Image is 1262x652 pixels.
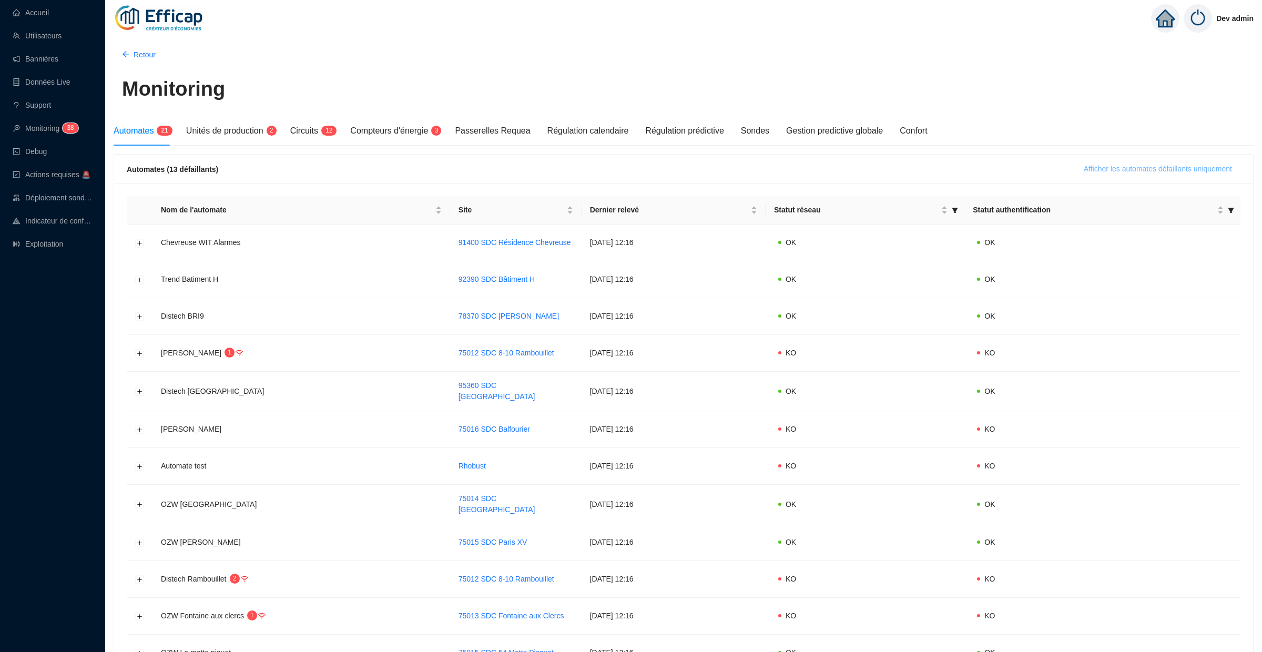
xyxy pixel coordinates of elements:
[161,205,433,216] span: Nom de l'automate
[350,126,428,135] span: Compteurs d'énergie
[786,462,796,470] span: KO
[136,538,144,547] button: Développer la ligne
[13,124,75,133] a: monitorMonitoring38
[459,612,564,620] a: 75013 SDC Fontaine aux Clercs
[13,217,93,225] a: heat-mapIndicateur de confort
[13,78,70,86] a: databaseDonnées Live
[161,387,264,395] span: Distech [GEOGRAPHIC_DATA]
[136,276,144,284] button: Développer la ligne
[984,612,995,620] span: KO
[161,312,204,320] span: Distech BRI9
[984,275,995,283] span: OK
[459,462,486,470] a: Rhobust
[134,49,156,60] span: Retour
[582,196,766,225] th: Dernier relevé
[459,381,535,401] a: 95360 SDC [GEOGRAPHIC_DATA]
[786,238,796,247] span: OK
[325,127,329,134] span: 1
[786,312,796,320] span: OK
[161,575,227,583] span: Distech Rambouillet
[984,462,995,470] span: KO
[136,462,144,471] button: Développer la ligne
[459,494,535,514] a: 75014 SDC [GEOGRAPHIC_DATA]
[459,312,559,320] a: 78370 SDC [PERSON_NAME]
[114,46,164,63] button: Retour
[1226,202,1236,218] span: filter
[136,312,144,321] button: Développer la ligne
[13,147,47,156] a: codeDebug
[435,127,439,134] span: 3
[450,196,582,225] th: Site
[455,126,530,135] span: Passerelles Requea
[136,239,144,247] button: Développer la ligne
[984,238,995,247] span: OK
[236,349,243,356] span: wifi
[230,574,240,584] sup: 2
[161,462,206,470] span: Automate test
[582,298,766,335] td: [DATE] 12:16
[786,275,796,283] span: OK
[950,202,960,218] span: filter
[1156,9,1175,28] span: home
[161,425,221,433] span: [PERSON_NAME]
[136,612,144,620] button: Développer la ligne
[973,205,1215,216] span: Statut authentification
[786,425,796,433] span: KO
[786,538,796,546] span: OK
[321,126,337,136] sup: 12
[270,127,273,134] span: 2
[984,575,995,583] span: KO
[786,387,796,395] span: OK
[431,126,441,136] sup: 3
[136,575,144,584] button: Développer la ligne
[161,238,240,247] span: Chevreuse WIT Alarmes
[1216,2,1254,35] span: Dev admin
[786,349,796,357] span: KO
[582,372,766,411] td: [DATE] 12:16
[459,205,565,216] span: Site
[161,538,241,546] span: OZW [PERSON_NAME]
[157,126,172,136] sup: 21
[984,349,995,357] span: KO
[774,205,939,216] span: Statut réseau
[582,335,766,372] td: [DATE] 12:16
[984,312,995,320] span: OK
[122,50,129,58] span: arrow-left
[1084,164,1232,175] span: Afficher les automates défaillants uniquement
[459,349,554,357] a: 75012 SDC 8-10 Rambouillet
[258,612,266,619] span: wifi
[186,126,263,135] span: Unités de production
[233,575,237,582] span: 2
[63,123,78,133] sup: 38
[70,124,74,131] span: 8
[136,388,144,396] button: Développer la ligne
[459,275,535,283] a: 92390 SDC Bâtiment H
[161,500,257,508] span: OZW [GEOGRAPHIC_DATA]
[161,275,218,283] span: Trend Batiment H
[250,612,254,619] span: 1
[114,126,154,135] span: Automates
[582,448,766,485] td: [DATE] 12:16
[1228,207,1234,213] span: filter
[67,124,70,131] span: 3
[329,127,333,134] span: 2
[459,575,554,583] a: 75012 SDC 8-10 Rambouillet
[1075,161,1240,178] button: Afficher les automates défaillants uniquement
[900,125,927,137] div: Confort
[582,225,766,261] td: [DATE] 12:16
[25,170,90,179] span: Actions requises 🚨
[13,55,58,63] a: notificationBannières
[161,612,244,620] span: OZW Fontaine aux clercs
[590,205,749,216] span: Dernier relevé
[786,500,796,508] span: OK
[459,238,571,247] a: 91400 SDC Résidence Chevreuse
[459,538,527,546] a: 75015 SDC Paris XV
[13,240,63,248] a: slidersExploitation
[122,77,225,101] h1: Monitoring
[582,411,766,448] td: [DATE] 12:16
[952,207,958,213] span: filter
[582,261,766,298] td: [DATE] 12:16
